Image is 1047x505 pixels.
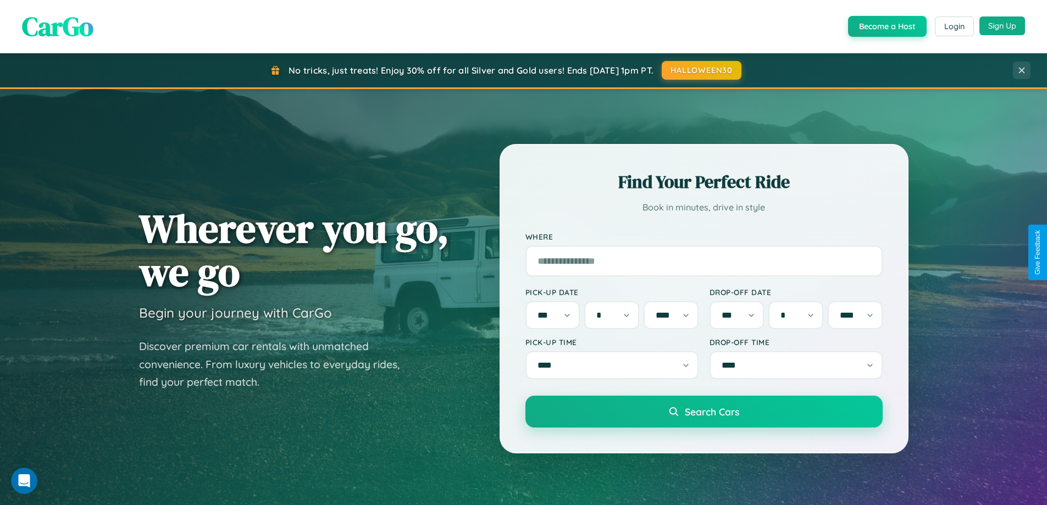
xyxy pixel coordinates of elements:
button: Login [935,16,974,36]
iframe: Intercom live chat [11,468,37,494]
h3: Begin your journey with CarGo [139,304,332,321]
span: Search Cars [685,406,739,418]
p: Discover premium car rentals with unmatched convenience. From luxury vehicles to everyday rides, ... [139,337,414,391]
label: Where [525,232,883,241]
h2: Find Your Perfect Ride [525,170,883,194]
h1: Wherever you go, we go [139,207,449,293]
p: Book in minutes, drive in style [525,199,883,215]
button: Become a Host [848,16,927,37]
label: Drop-off Time [710,337,883,347]
span: CarGo [22,8,93,45]
button: Sign Up [979,16,1025,35]
div: Give Feedback [1034,230,1042,275]
span: No tricks, just treats! Enjoy 30% off for all Silver and Gold users! Ends [DATE] 1pm PT. [289,65,653,76]
label: Pick-up Time [525,337,699,347]
label: Pick-up Date [525,287,699,297]
button: HALLOWEEN30 [662,61,741,80]
button: Search Cars [525,396,883,428]
label: Drop-off Date [710,287,883,297]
